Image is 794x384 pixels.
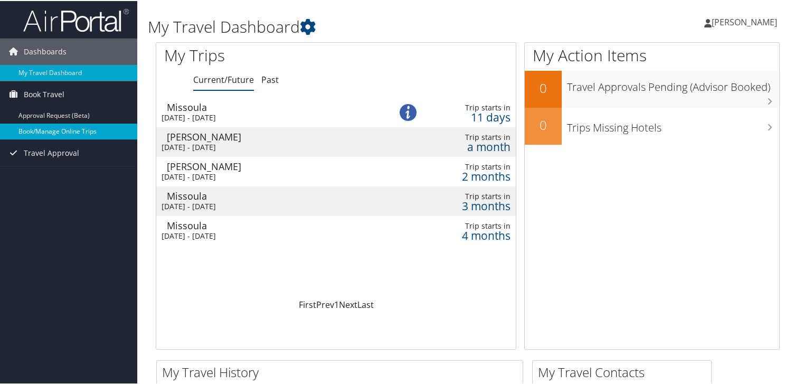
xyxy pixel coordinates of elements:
div: [DATE] - [DATE] [162,201,375,210]
h3: Travel Approvals Pending (Advisor Booked) [567,73,779,93]
span: Dashboards [24,38,67,64]
span: Travel Approval [24,139,79,165]
div: [DATE] - [DATE] [162,171,375,181]
a: 1 [334,298,339,310]
div: [PERSON_NAME] [167,131,381,141]
h1: My Trips [164,43,358,65]
div: 2 months [429,171,511,180]
div: a month [429,141,511,151]
div: [DATE] - [DATE] [162,142,375,151]
h3: Trips Missing Hotels [567,114,779,134]
a: [PERSON_NAME] [704,5,788,37]
a: 0Trips Missing Hotels [525,107,779,144]
a: Current/Future [193,73,254,85]
div: Trip starts in [429,220,511,230]
span: Book Travel [24,80,64,107]
div: Trip starts in [429,102,511,111]
div: Trip starts in [429,161,511,171]
div: [PERSON_NAME] [167,161,381,170]
a: Prev [316,298,334,310]
span: [PERSON_NAME] [712,15,777,27]
div: 3 months [429,200,511,210]
div: Trip starts in [429,191,511,200]
h2: 0 [525,115,562,133]
div: Trip starts in [429,132,511,141]
img: alert-flat-solid-info.png [400,103,417,120]
h2: My Travel History [162,362,523,380]
div: Missoula [167,101,381,111]
div: Missoula [167,190,381,200]
h2: 0 [525,78,562,96]
div: Missoula [167,220,381,229]
a: 0Travel Approvals Pending (Advisor Booked) [525,70,779,107]
div: 11 days [429,111,511,121]
div: [DATE] - [DATE] [162,112,375,121]
div: [DATE] - [DATE] [162,230,375,240]
a: Next [339,298,357,310]
h1: My Action Items [525,43,779,65]
a: Last [357,298,374,310]
a: First [299,298,316,310]
h1: My Travel Dashboard [148,15,574,37]
img: airportal-logo.png [23,7,129,32]
a: Past [261,73,279,85]
h2: My Travel Contacts [538,362,711,380]
div: 4 months [429,230,511,239]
